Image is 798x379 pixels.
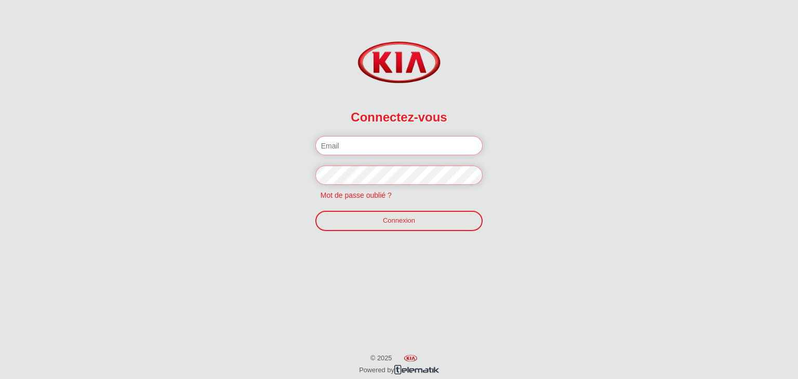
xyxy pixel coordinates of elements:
[394,365,439,374] img: telematik.png
[315,136,483,155] input: Email
[315,191,397,199] a: Mot de passe oublié ?
[326,343,472,376] p: © 2025 Powered by
[394,355,428,362] img: word_sayartech.png
[315,103,483,131] h2: Connectez-vous
[315,211,483,231] a: Connexion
